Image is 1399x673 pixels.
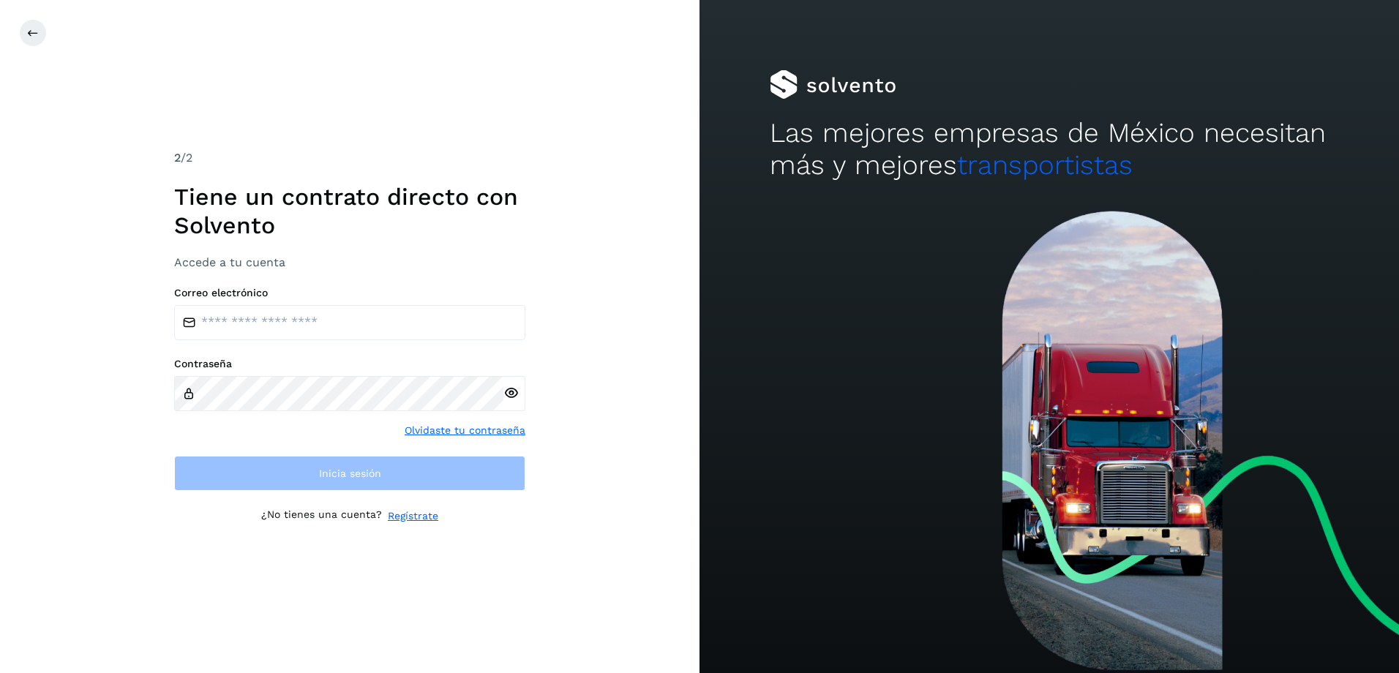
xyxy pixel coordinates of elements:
label: Correo electrónico [174,287,525,299]
h3: Accede a tu cuenta [174,255,525,269]
span: transportistas [957,149,1133,181]
a: Olvidaste tu contraseña [405,423,525,438]
label: Contraseña [174,358,525,370]
div: /2 [174,149,525,167]
button: Inicia sesión [174,456,525,491]
p: ¿No tienes una cuenta? [261,508,382,524]
h1: Tiene un contrato directo con Solvento [174,183,525,239]
a: Regístrate [388,508,438,524]
span: 2 [174,151,181,165]
span: Inicia sesión [319,468,381,478]
h2: Las mejores empresas de México necesitan más y mejores [770,117,1329,182]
